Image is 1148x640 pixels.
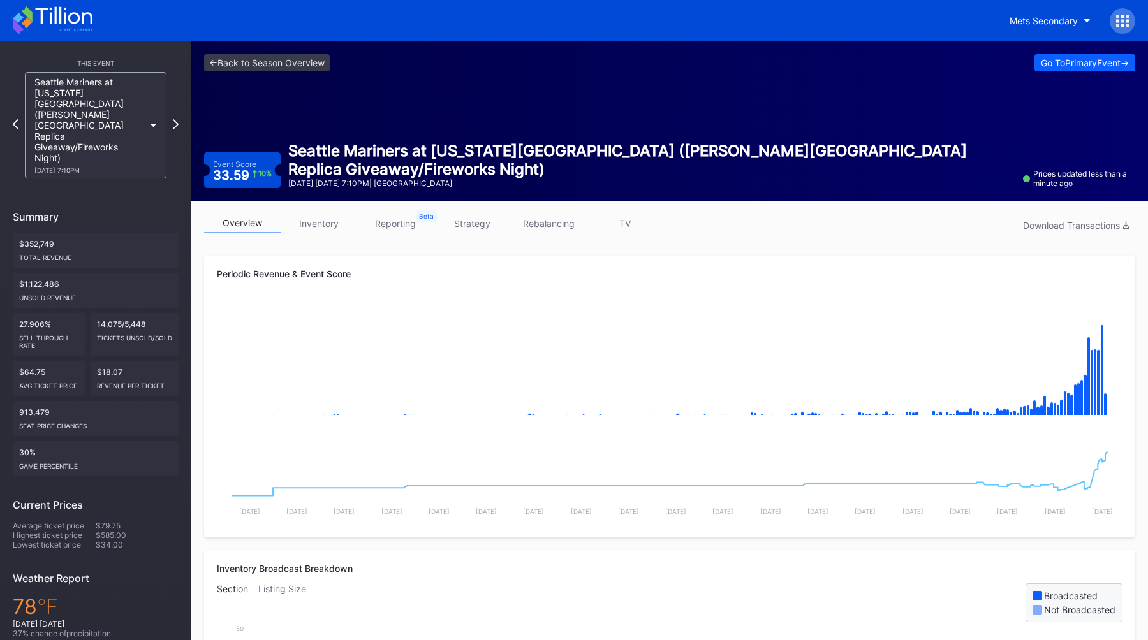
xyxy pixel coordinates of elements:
[96,530,179,540] div: $585.00
[1045,507,1066,515] text: [DATE]
[19,377,79,389] div: Avg ticket price
[91,361,179,396] div: $18.07
[13,619,179,629] div: [DATE] [DATE]
[618,507,639,515] text: [DATE]
[19,457,172,470] div: Game percentile
[1044,604,1115,615] div: Not Broadcasted
[13,629,179,638] div: 37 % chance of precipitation
[855,507,876,515] text: [DATE]
[587,214,663,233] a: TV
[19,417,172,430] div: seat price changes
[381,507,402,515] text: [DATE]
[217,302,1122,429] svg: Chart title
[1044,590,1098,601] div: Broadcasted
[13,498,179,511] div: Current Prices
[510,214,587,233] a: rebalancing
[97,329,172,342] div: Tickets Unsold/Sold
[1017,217,1135,234] button: Download Transactions
[357,214,434,233] a: reporting
[902,507,924,515] text: [DATE]
[13,401,179,436] div: 913,479
[239,507,260,515] text: [DATE]
[258,170,272,177] div: 10 %
[13,59,179,67] div: This Event
[13,572,179,585] div: Weather Report
[1034,54,1135,71] button: Go ToPrimaryEvent->
[13,313,85,356] div: 27.906%
[523,507,544,515] text: [DATE]
[91,313,179,356] div: 14,075/5,448
[213,159,256,169] div: Event Score
[1092,507,1113,515] text: [DATE]
[96,540,179,549] div: $34.00
[13,233,179,268] div: $352,749
[13,540,96,549] div: Lowest ticket price
[334,507,355,515] text: [DATE]
[13,273,179,308] div: $1,122,486
[204,214,281,233] a: overview
[204,54,330,71] a: <-Back to Season Overview
[1010,15,1078,26] div: Mets Secondary
[34,166,144,174] div: [DATE] 7:10PM
[288,142,1015,178] div: Seattle Mariners at [US_STATE][GEOGRAPHIC_DATA] ([PERSON_NAME][GEOGRAPHIC_DATA] Replica Giveaway/...
[19,289,172,302] div: Unsold Revenue
[217,563,1122,574] div: Inventory Broadcast Breakdown
[571,507,592,515] text: [DATE]
[13,210,179,223] div: Summary
[665,507,686,515] text: [DATE]
[19,249,172,261] div: Total Revenue
[997,507,1018,515] text: [DATE]
[13,441,179,476] div: 30%
[13,530,96,540] div: Highest ticket price
[96,521,179,530] div: $79.75
[258,583,316,622] div: Listing Size
[217,429,1122,525] svg: Chart title
[429,507,450,515] text: [DATE]
[807,507,828,515] text: [DATE]
[19,329,79,349] div: Sell Through Rate
[712,507,733,515] text: [DATE]
[760,507,781,515] text: [DATE]
[217,583,258,622] div: Section
[950,507,971,515] text: [DATE]
[217,268,1122,279] div: Periodic Revenue & Event Score
[434,214,510,233] a: strategy
[476,507,497,515] text: [DATE]
[37,594,58,619] span: ℉
[281,214,357,233] a: inventory
[286,507,307,515] text: [DATE]
[1041,57,1129,68] div: Go To Primary Event ->
[1023,169,1136,188] div: Prices updated less than a minute ago
[13,521,96,530] div: Average ticket price
[34,76,144,174] div: Seattle Mariners at [US_STATE][GEOGRAPHIC_DATA] ([PERSON_NAME][GEOGRAPHIC_DATA] Replica Giveaway/...
[213,169,272,182] div: 33.59
[1000,9,1100,33] button: Mets Secondary
[1023,220,1129,231] div: Download Transactions
[13,594,179,619] div: 78
[288,178,1015,188] div: [DATE] [DATE] 7:10PM | [GEOGRAPHIC_DATA]
[236,625,244,632] text: 50
[97,377,172,389] div: Revenue per ticket
[13,361,85,396] div: $64.75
